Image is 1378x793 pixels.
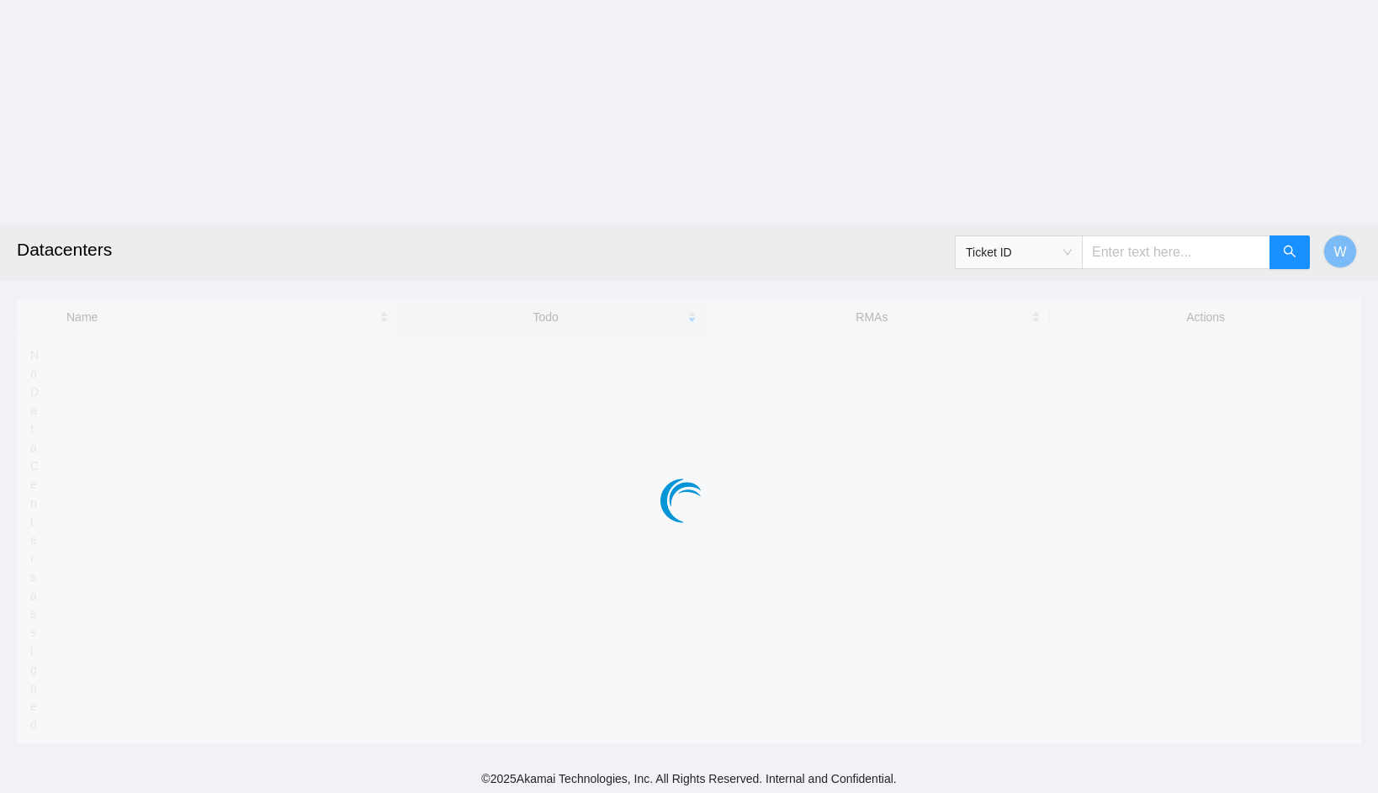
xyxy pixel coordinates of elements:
[1323,235,1357,268] button: W
[1082,235,1270,269] input: Enter text here...
[17,223,958,277] h2: Datacenters
[966,240,1072,265] span: Ticket ID
[1269,235,1310,269] button: search
[1283,245,1296,261] span: search
[1333,241,1346,262] span: W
